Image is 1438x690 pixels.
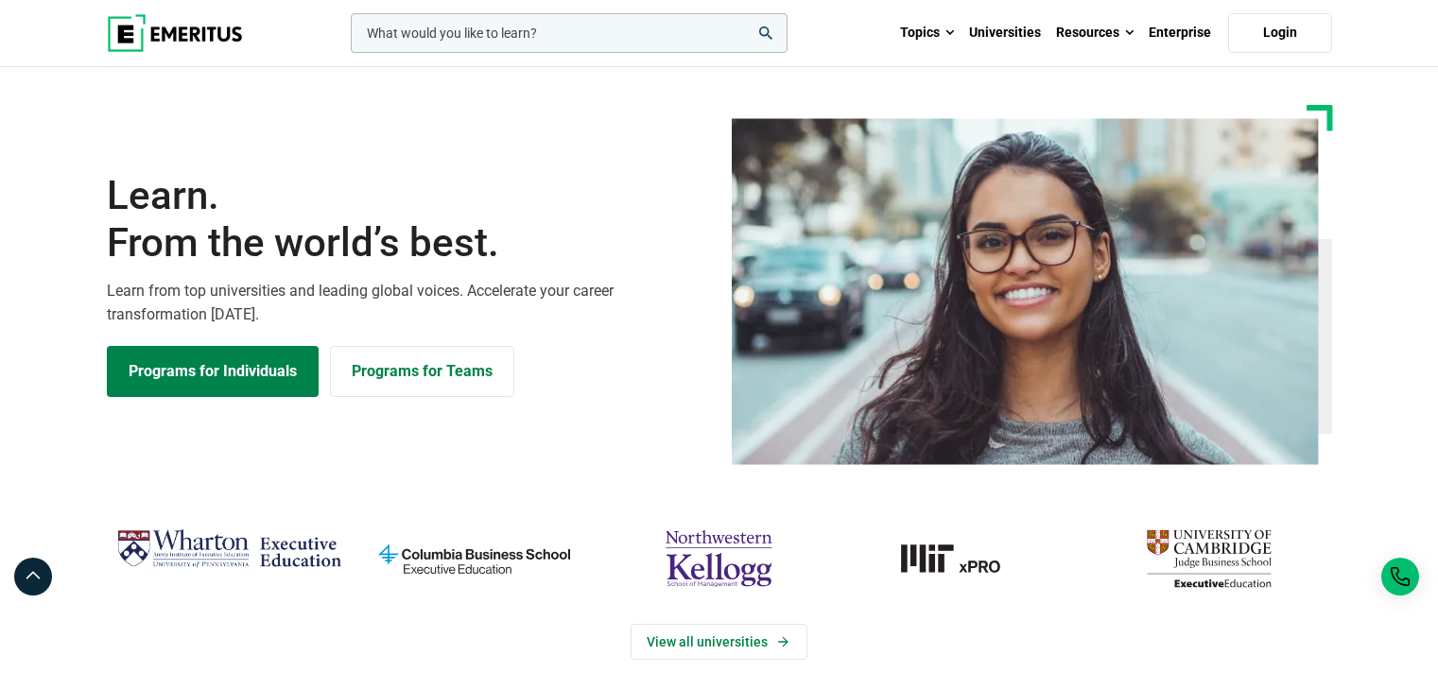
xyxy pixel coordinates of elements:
[1096,522,1322,595] img: cambridge-judge-business-school
[107,279,708,327] p: Learn from top universities and leading global voices. Accelerate your career transformation [DATE].
[351,13,788,53] input: woocommerce-product-search-field-0
[732,118,1319,465] img: Learn from the world's best
[851,522,1077,595] a: MIT-xPRO
[361,522,587,595] img: columbia-business-school
[107,172,708,267] h1: Learn.
[631,624,807,660] a: View Universities
[107,346,319,397] a: Explore Programs
[606,522,832,595] img: northwestern-kellogg
[107,219,708,267] span: From the world’s best.
[116,522,342,578] img: Wharton Executive Education
[851,522,1077,595] img: MIT xPRO
[1228,13,1332,53] a: Login
[330,346,514,397] a: Explore for Business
